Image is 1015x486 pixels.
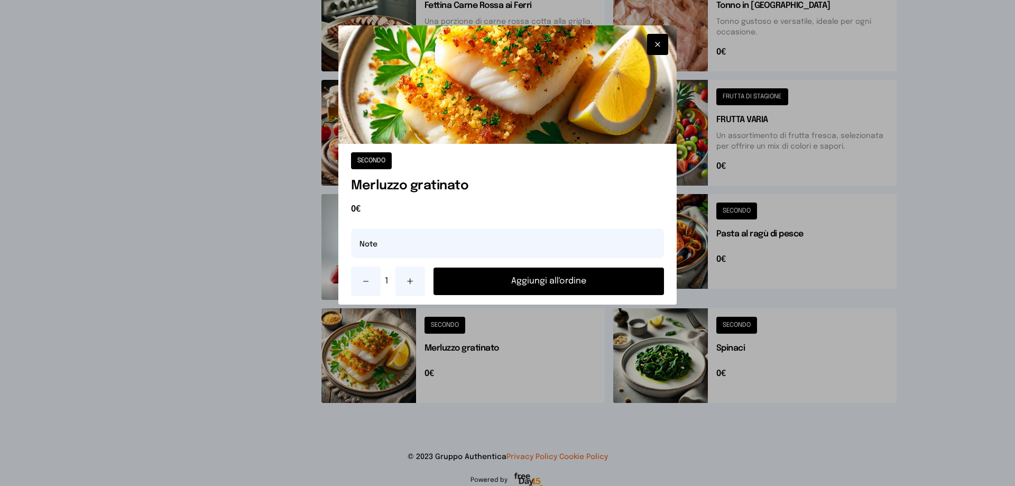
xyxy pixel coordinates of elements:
[351,178,664,195] h1: Merluzzo gratinato
[351,203,664,216] span: 0€
[385,275,391,288] span: 1
[338,25,677,144] img: Merluzzo gratinato
[433,268,664,295] button: Aggiungi all'ordine
[351,152,392,169] button: SECONDO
